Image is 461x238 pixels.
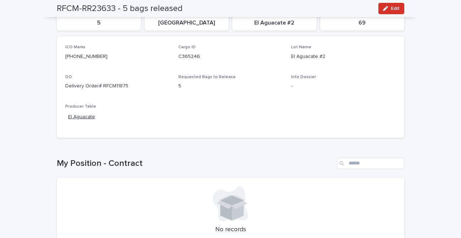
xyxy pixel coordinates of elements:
span: Requested Bags to Release [178,75,236,79]
p: [GEOGRAPHIC_DATA] [149,20,225,26]
span: Info Dossier [291,75,316,79]
p: El Aguacate #2 [291,53,396,60]
h2: RFCM-RR23633 - 5 bags released [57,4,183,14]
span: Producer Table [65,104,96,109]
span: Cargo ID [178,45,196,49]
span: Lot Name [291,45,311,49]
p: C365246 [178,53,283,60]
p: 5 [61,20,137,26]
p: Delivery Order# RFCM11875 [65,82,170,90]
button: Edit [378,3,404,14]
p: 69 [324,20,400,26]
span: DO [65,75,72,79]
p: - [291,82,396,90]
span: Edit [391,6,400,11]
span: ICO Marks [65,45,85,49]
p: El Aguacate #2 [237,20,312,26]
p: [PHONE_NUMBER] [65,53,170,60]
input: Search [337,158,404,169]
p: 5 [178,82,283,90]
p: No records [65,226,396,234]
a: El Aguacate [68,113,95,121]
h1: My Position - Contract [57,158,334,169]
